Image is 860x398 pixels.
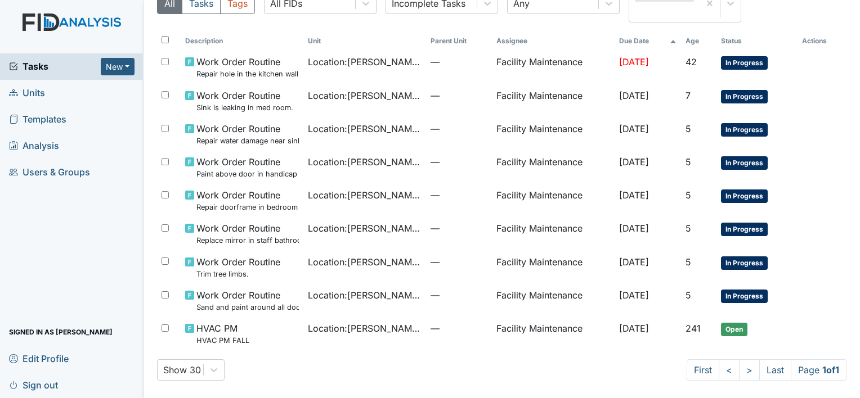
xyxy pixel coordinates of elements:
span: In Progress [721,90,768,103]
span: 5 [686,256,691,268]
span: In Progress [721,123,768,137]
span: [DATE] [619,123,649,134]
td: Facility Maintenance [492,117,615,151]
span: In Progress [721,156,768,170]
span: [DATE] [619,189,649,201]
span: In Progress [721,223,768,236]
span: 5 [686,290,691,301]
span: Work Order Routine Replace mirror in staff bathroom. [196,221,299,246]
span: Location : [PERSON_NAME]. ICF [308,288,422,302]
span: [DATE] [619,256,649,268]
span: Location : [PERSON_NAME]. ICF [308,155,422,169]
th: Actions [798,31,846,51]
small: Paint above door in handicap bathroom. [196,169,299,179]
a: < [719,359,740,381]
span: In Progress [721,256,768,270]
span: Page [791,359,846,381]
span: In Progress [721,290,768,303]
span: — [431,155,487,169]
th: Toggle SortBy [181,31,303,51]
small: Replace mirror in staff bathroom. [196,235,299,246]
span: Work Order Routine Sink is leaking in med room. [196,89,293,113]
span: Location : [PERSON_NAME]. ICF [308,89,422,102]
td: Facility Maintenance [492,217,615,250]
span: Open [721,323,747,336]
span: Work Order Routine Repair water damage near sink in HC bathroom. [196,122,299,146]
span: Sign out [9,376,58,394]
span: Location : [PERSON_NAME]. ICF [308,221,422,235]
span: In Progress [721,189,768,203]
span: Location : [PERSON_NAME]. ICF [308,55,422,69]
span: Analysis [9,137,59,155]
span: Work Order Routine Sand and paint around all door frames [196,288,299,313]
span: 5 [686,189,691,201]
a: Tasks [9,60,101,73]
span: Work Order Routine Repair hole in the kitchen wall. [196,55,299,79]
span: HVAC PM HVAC PM FALL [196,322,249,346]
span: Location : [PERSON_NAME]. ICF [308,188,422,202]
th: Toggle SortBy [303,31,426,51]
span: Users & Groups [9,164,90,181]
small: Repair hole in the kitchen wall. [196,69,299,79]
a: Last [759,359,791,381]
span: — [431,221,487,235]
th: Toggle SortBy [716,31,798,51]
td: Facility Maintenance [492,184,615,217]
small: Sink is leaking in med room. [196,102,293,113]
span: — [431,255,487,269]
th: Assignee [492,31,615,51]
span: 42 [686,56,697,67]
input: Toggle All Rows Selected [162,36,169,43]
span: Work Order Routine Trim tree limbs. [196,255,280,279]
div: Show 30 [163,363,201,377]
span: Location : [PERSON_NAME]. ICF [308,322,422,335]
td: Facility Maintenance [492,317,615,350]
button: New [101,58,135,75]
span: — [431,55,487,69]
td: Facility Maintenance [492,151,615,184]
small: HVAC PM FALL [196,335,249,346]
span: 7 [686,90,691,101]
span: Work Order Routine Paint above door in handicap bathroom. [196,155,299,179]
td: Facility Maintenance [492,84,615,117]
span: [DATE] [619,223,649,234]
strong: 1 of 1 [822,364,839,376]
span: 5 [686,223,691,234]
span: — [431,188,487,202]
th: Toggle SortBy [426,31,491,51]
td: Facility Maintenance [492,51,615,84]
span: Signed in as [PERSON_NAME] [9,323,113,341]
td: Facility Maintenance [492,284,615,317]
span: [DATE] [619,290,649,301]
small: Trim tree limbs. [196,269,280,279]
span: Templates [9,111,66,128]
span: [DATE] [619,56,649,67]
td: Facility Maintenance [492,251,615,284]
span: 241 [686,323,701,334]
span: [DATE] [619,323,649,334]
span: — [431,288,487,302]
span: Work Order Routine Repair doorframe in bedroom #3 [196,188,299,212]
span: [DATE] [619,156,649,168]
a: First [687,359,719,381]
span: — [431,89,487,102]
span: Edit Profile [9,350,69,367]
span: Units [9,84,45,102]
small: Sand and paint around all door frames [196,302,299,313]
span: 5 [686,123,691,134]
small: Repair water damage near sink in HC bathroom. [196,135,299,146]
span: — [431,322,487,335]
span: In Progress [721,56,768,70]
th: Toggle SortBy [681,31,716,51]
span: — [431,122,487,135]
nav: task-pagination [687,359,846,381]
span: 5 [686,156,691,168]
th: Toggle SortBy [615,31,681,51]
small: Repair doorframe in bedroom #3 [196,202,299,212]
span: Location : [PERSON_NAME]. ICF [308,255,422,269]
a: > [739,359,760,381]
span: Location : [PERSON_NAME]. ICF [308,122,422,135]
span: [DATE] [619,90,649,101]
